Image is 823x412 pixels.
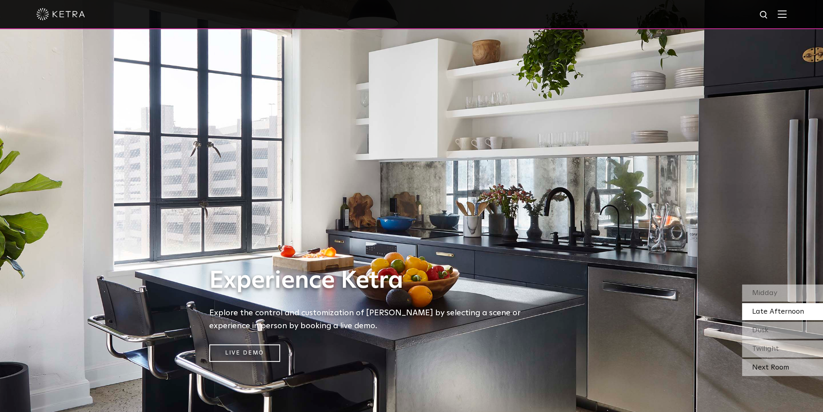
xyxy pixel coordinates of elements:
[209,268,533,294] h1: Experience Ketra
[209,306,533,332] h5: Explore the control and customization of [PERSON_NAME] by selecting a scene or experience in pers...
[742,359,823,376] div: Next Room
[759,10,769,20] img: search icon
[778,10,787,18] img: Hamburger%20Nav.svg
[752,308,804,315] span: Late Afternoon
[752,345,779,353] span: Twilight
[752,327,768,334] span: Dusk
[209,344,280,362] a: Live Demo
[36,8,85,20] img: ketra-logo-2019-white
[752,289,777,297] span: Midday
